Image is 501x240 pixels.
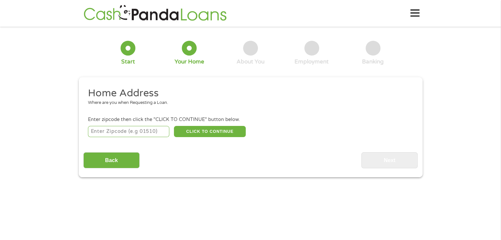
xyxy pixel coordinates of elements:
input: Back [83,152,140,168]
div: Start [121,58,135,65]
div: Where are you when Requesting a Loan. [88,100,408,106]
input: Enter Zipcode (e.g 01510) [88,126,169,137]
button: CLICK TO CONTINUE [174,126,246,137]
div: Your Home [175,58,204,65]
div: About You [237,58,264,65]
input: Next [361,152,418,168]
div: Employment [294,58,329,65]
h2: Home Address [88,87,408,100]
div: Banking [362,58,384,65]
img: GetLoanNow Logo [82,4,229,23]
div: Enter zipcode then click the "CLICK TO CONTINUE" button below. [88,116,413,123]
